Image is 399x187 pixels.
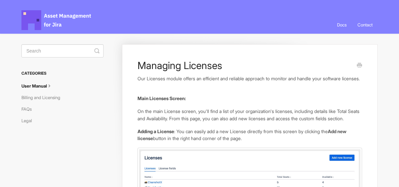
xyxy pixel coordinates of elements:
[21,44,104,57] input: Search
[138,108,362,122] p: On the main License screen, you'll find a list of your organization's licenses, including details...
[21,10,92,30] span: Asset Management for Jira Docs
[138,95,186,101] strong: Main Licenses Screen:
[138,128,362,142] p: : You can easily add a new License directly from this screen by clicking the button in the right ...
[357,62,362,69] a: Print this Article
[21,104,37,114] a: FAQs
[332,16,352,34] a: Docs
[138,75,362,82] p: Our Licenses module offers an efficient and reliable approach to monitor and handle your software...
[353,16,378,34] a: Contact
[21,92,65,103] a: Billing and Licensing
[21,115,37,126] a: Legal
[138,59,352,71] h1: Managing Licenses
[21,81,58,91] a: User Manual
[138,129,174,134] strong: Adding a License
[21,67,104,79] h3: Categories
